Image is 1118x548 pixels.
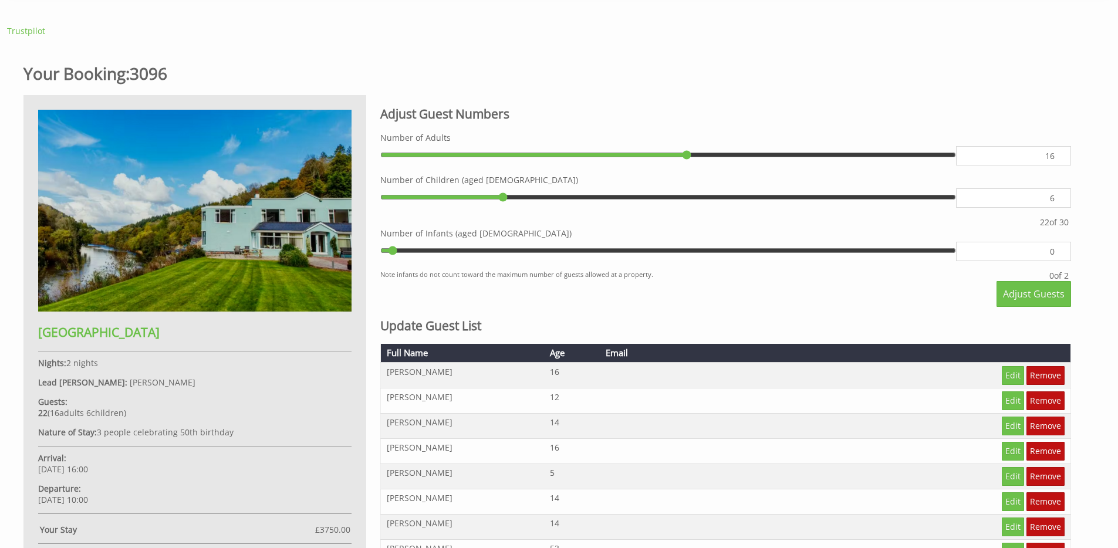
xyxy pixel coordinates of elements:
[1040,217,1049,228] span: 22
[997,281,1071,307] button: Adjust Guests
[381,414,545,439] td: [PERSON_NAME]
[1002,442,1024,461] a: Edit
[38,407,126,418] span: ( )
[544,439,600,464] td: 16
[380,106,1071,122] h2: Adjust Guest Numbers
[380,317,1071,334] h2: Update Guest List
[1002,391,1024,410] a: Edit
[544,414,600,439] td: 14
[380,270,1047,281] small: Note infants do not count toward the maximum number of guests allowed at a property.
[38,324,352,340] h2: [GEOGRAPHIC_DATA]
[1026,366,1065,385] a: Remove
[38,357,352,368] p: 2 nights
[80,407,84,418] span: s
[320,524,350,535] span: 3750.00
[380,132,1071,143] label: Number of Adults
[38,377,127,388] strong: Lead [PERSON_NAME]:
[1026,417,1065,435] a: Remove
[381,464,545,489] td: [PERSON_NAME]
[544,515,600,540] td: 14
[544,464,600,489] td: 5
[1026,442,1065,461] a: Remove
[315,524,350,535] span: £
[381,489,545,515] td: [PERSON_NAME]
[86,407,91,418] span: 6
[1003,287,1065,300] span: Adjust Guests
[23,62,1080,84] h1: 3096
[1002,366,1024,385] a: Edit
[110,407,124,418] span: ren
[1002,492,1024,511] a: Edit
[1002,517,1024,536] a: Edit
[38,483,81,494] strong: Departure:
[38,427,97,438] strong: Nature of Stay:
[544,388,600,414] td: 12
[600,344,913,363] th: Email
[38,357,66,368] strong: Nights:
[38,396,67,407] strong: Guests:
[1038,217,1071,228] div: of 30
[38,483,352,505] p: [DATE] 10:00
[380,228,1071,239] label: Number of Infants (aged [DEMOGRAPHIC_DATA])
[130,377,195,388] span: [PERSON_NAME]
[381,439,545,464] td: [PERSON_NAME]
[1026,517,1065,536] a: Remove
[1026,492,1065,511] a: Remove
[381,515,545,540] td: [PERSON_NAME]
[38,427,352,438] p: 3 people celebrating 50th birthday
[381,388,545,414] td: [PERSON_NAME]
[1047,270,1071,281] div: of 2
[381,344,545,363] th: Full Name
[23,62,130,84] a: Your Booking:
[84,407,124,418] span: child
[544,489,600,515] td: 14
[7,25,45,36] a: Trustpilot
[38,452,66,464] strong: Arrival:
[50,407,59,418] span: 16
[38,452,352,475] p: [DATE] 16:00
[380,174,1071,185] label: Number of Children (aged [DEMOGRAPHIC_DATA])
[50,407,84,418] span: adult
[1026,467,1065,486] a: Remove
[40,524,315,535] strong: Your Stay
[544,344,600,363] th: Age
[1049,270,1054,281] span: 0
[38,110,352,311] img: An image of 'Wye Rapids House'
[1026,391,1065,410] a: Remove
[544,363,600,388] td: 16
[1002,467,1024,486] a: Edit
[38,407,48,418] strong: 22
[1002,417,1024,435] a: Edit
[38,303,352,340] a: [GEOGRAPHIC_DATA]
[381,363,545,388] td: [PERSON_NAME]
